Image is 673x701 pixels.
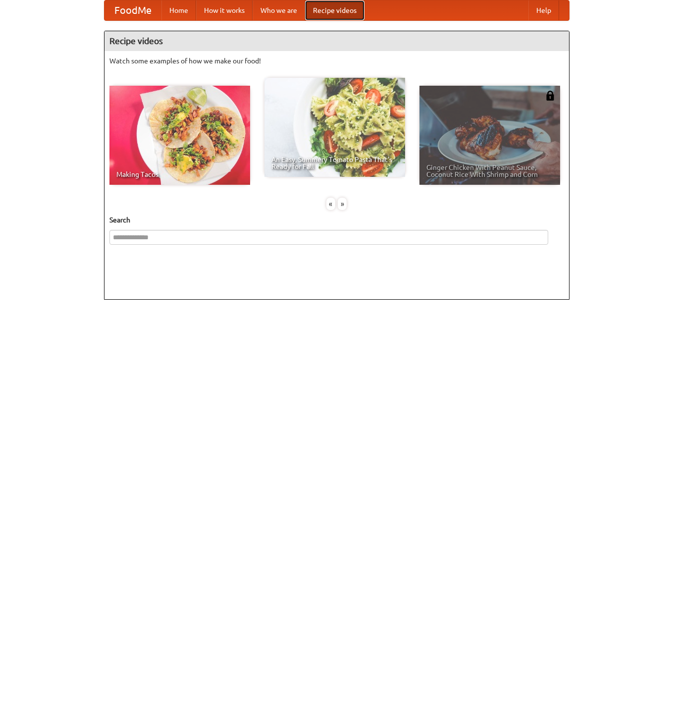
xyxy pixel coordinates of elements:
span: An Easy, Summery Tomato Pasta That's Ready for Fall [271,156,398,170]
a: How it works [196,0,253,20]
a: Help [528,0,559,20]
div: » [338,198,347,210]
a: An Easy, Summery Tomato Pasta That's Ready for Fall [264,78,405,177]
img: 483408.png [545,91,555,101]
div: « [326,198,335,210]
a: Recipe videos [305,0,364,20]
a: FoodMe [104,0,161,20]
span: Making Tacos [116,171,243,178]
a: Who we are [253,0,305,20]
p: Watch some examples of how we make our food! [109,56,564,66]
h5: Search [109,215,564,225]
a: Home [161,0,196,20]
a: Making Tacos [109,86,250,185]
h4: Recipe videos [104,31,569,51]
